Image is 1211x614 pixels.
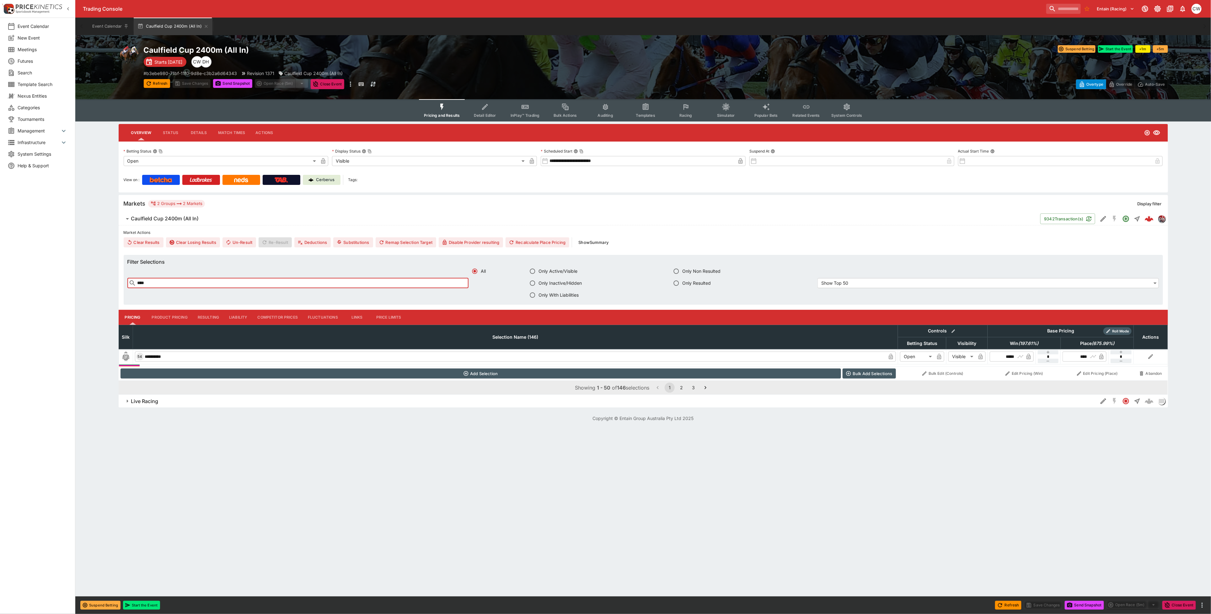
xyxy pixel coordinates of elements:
button: Toggle light/dark mode [1152,3,1163,14]
img: Betcha [150,177,172,182]
span: All [481,268,486,274]
span: Help & Support [18,162,67,169]
label: Tags: [348,175,358,185]
button: Suspend Betting [80,601,121,610]
button: Links [343,310,371,325]
button: Edit Pricing (Place) [1063,369,1132,379]
button: Event Calendar [88,18,132,35]
button: +5m [1153,45,1168,53]
span: Templates [636,113,655,118]
div: Visible [332,156,527,166]
button: Price Limits [371,310,406,325]
img: horse_racing.png [119,45,139,65]
button: Clear Losing Results [166,237,220,247]
button: Start the Event [1098,45,1133,53]
button: Betting StatusCopy To Clipboard [153,149,157,153]
nav: pagination navigation [652,383,711,393]
h2: Copy To Clipboard [144,45,656,55]
button: Refresh [144,79,170,88]
span: Related Events [793,113,820,118]
span: Racing [679,113,692,118]
button: No Bookmarks [1082,4,1092,14]
div: Event type filters [419,99,867,121]
div: Base Pricing [1045,327,1077,335]
button: Pricing [119,310,147,325]
button: Select Tenant [1093,4,1138,14]
h5: Markets [124,200,146,207]
button: Close Event [311,79,344,89]
button: Copy To Clipboard [367,149,372,153]
span: New Event [18,35,67,41]
svg: Closed [1122,397,1130,405]
button: Go to page 3 [689,383,699,393]
p: Revision 1371 [247,70,275,77]
button: Display filter [1133,199,1165,209]
p: Display Status [332,148,361,154]
button: Bulk Add Selections via CSV Data [843,369,896,379]
a: 0beb7f81-8ff4-48fb-a593-bd64ddb624fd [1143,213,1155,225]
span: Re-Result [259,237,292,247]
span: Only Inactive/Hidden [539,280,582,286]
button: Go to page 2 [677,383,687,393]
span: InPlay™ Trading [511,113,539,118]
p: Copy To Clipboard [144,70,237,77]
button: Notifications [1177,3,1188,14]
button: Details [185,125,213,140]
button: Disable Provider resulting [439,237,503,247]
h6: Caulfield Cup 2400m (All In) [131,215,199,222]
div: Show Top 50 [817,278,1159,288]
div: Chris Winter [191,56,203,67]
span: Un-Result [222,237,256,247]
th: Actions [1134,325,1168,349]
button: Match Times [213,125,250,140]
span: Only Active/Visible [539,268,577,274]
th: Silk [119,325,133,349]
p: Override [1116,81,1132,88]
div: split button [255,79,308,88]
span: Futures [18,58,67,64]
span: Only Resulted [682,280,711,286]
div: liveracing [1158,397,1165,405]
span: Bulk Actions [554,113,577,118]
button: Start the Event [123,601,160,610]
span: Visibility [951,340,983,347]
button: more [347,79,354,89]
img: liveracing [1158,398,1165,405]
svg: Open [1122,215,1130,223]
p: Betting Status [124,148,152,154]
button: Status [157,125,185,140]
b: 1 - 50 [597,385,610,391]
button: 9342Transaction(s) [1040,213,1095,224]
img: logo-cerberus--red.svg [1145,214,1154,223]
span: Meetings [18,46,67,53]
button: Caulfield Cup 2400m (All In) [119,213,1040,225]
button: Actions [250,125,278,140]
div: 2 Groups 2 Markets [151,200,203,207]
span: Popular Bets [754,113,778,118]
button: Product Pricing [147,310,193,325]
button: Close Event [1162,601,1196,610]
button: Documentation [1165,3,1176,14]
span: Simulator [717,113,735,118]
th: Controls [898,325,988,337]
button: Clear Results [124,237,163,247]
button: Caulfield Cup 2400m (All In) [134,18,212,35]
button: more [1198,601,1206,609]
img: Neds [234,177,248,182]
div: Open [124,156,319,166]
span: Win(197.61%) [1003,340,1045,347]
h6: Live Racing [131,398,158,405]
span: Event Calendar [18,23,67,30]
span: Template Search [18,81,67,88]
svg: Visible [1153,129,1160,137]
button: Edit Pricing (Win) [989,369,1059,379]
div: Dan Hooper [200,56,212,67]
button: Actual Start Time [990,149,995,153]
button: Scheduled StartCopy To Clipboard [574,149,578,153]
button: Remap Selection Target [376,237,437,247]
b: 146 [617,385,626,391]
span: Selection Name (146) [485,333,545,341]
button: Connected to PK [1139,3,1151,14]
input: search [1046,4,1081,14]
button: ShowSummary [575,237,612,247]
